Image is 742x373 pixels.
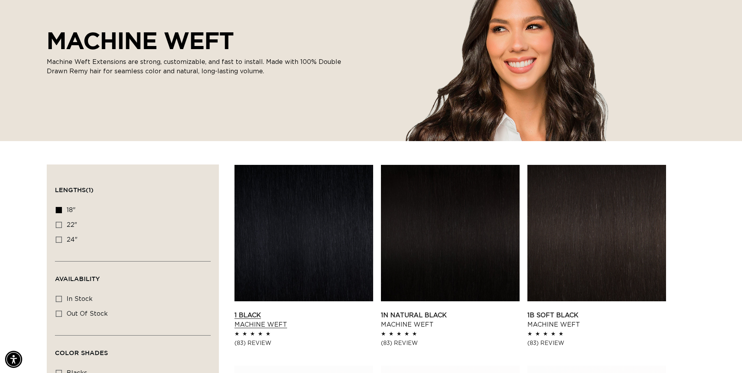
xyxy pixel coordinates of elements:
[55,173,211,201] summary: Lengths (1 selected)
[47,57,343,76] p: Machine Weft Extensions are strong, customizable, and fast to install. Made with 100% Double Draw...
[47,27,343,54] h2: MACHINE WEFT
[55,186,93,193] span: Lengths
[86,186,93,193] span: (1)
[55,262,211,290] summary: Availability (0 selected)
[55,275,100,282] span: Availability
[67,222,77,228] span: 22"
[5,351,22,368] div: Accessibility Menu
[67,296,93,302] span: In stock
[67,237,78,243] span: 24"
[67,311,108,317] span: Out of stock
[55,349,108,356] span: Color Shades
[381,311,520,329] a: 1N Natural Black Machine Weft
[55,336,211,364] summary: Color Shades (0 selected)
[67,207,76,213] span: 18"
[527,311,666,329] a: 1B Soft Black Machine Weft
[234,311,373,329] a: 1 Black Machine Weft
